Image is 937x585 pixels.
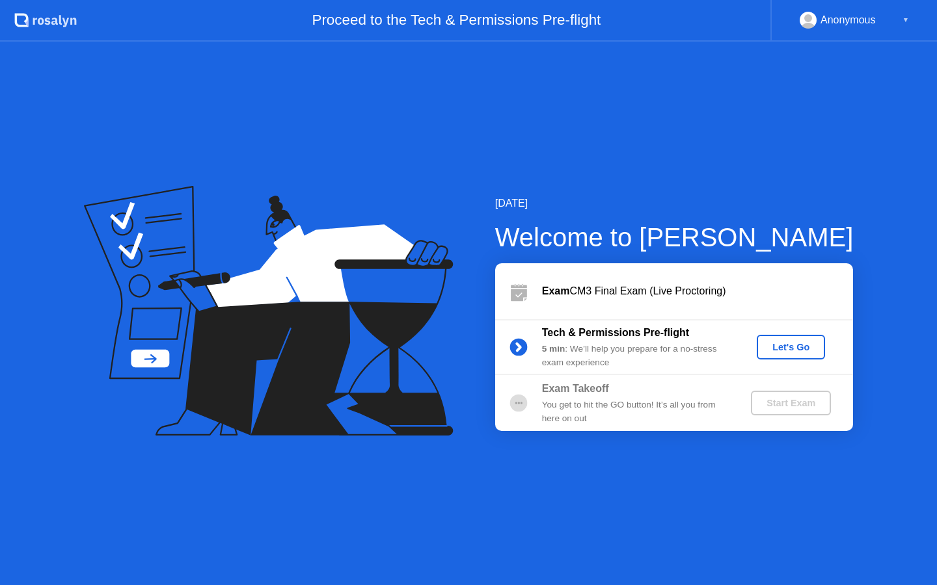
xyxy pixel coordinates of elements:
button: Let's Go [757,335,825,359]
b: Exam [542,285,570,296]
b: Exam Takeoff [542,383,609,394]
button: Start Exam [751,391,831,415]
div: Welcome to [PERSON_NAME] [495,218,854,257]
div: : We’ll help you prepare for a no-stress exam experience [542,343,729,369]
div: Anonymous [821,12,876,29]
div: ▼ [903,12,909,29]
div: [DATE] [495,196,854,211]
div: Start Exam [756,398,826,408]
div: CM3 Final Exam (Live Proctoring) [542,283,853,299]
div: Let's Go [762,342,820,352]
b: 5 min [542,344,565,354]
div: You get to hit the GO button! It’s all you from here on out [542,398,729,425]
b: Tech & Permissions Pre-flight [542,327,689,338]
